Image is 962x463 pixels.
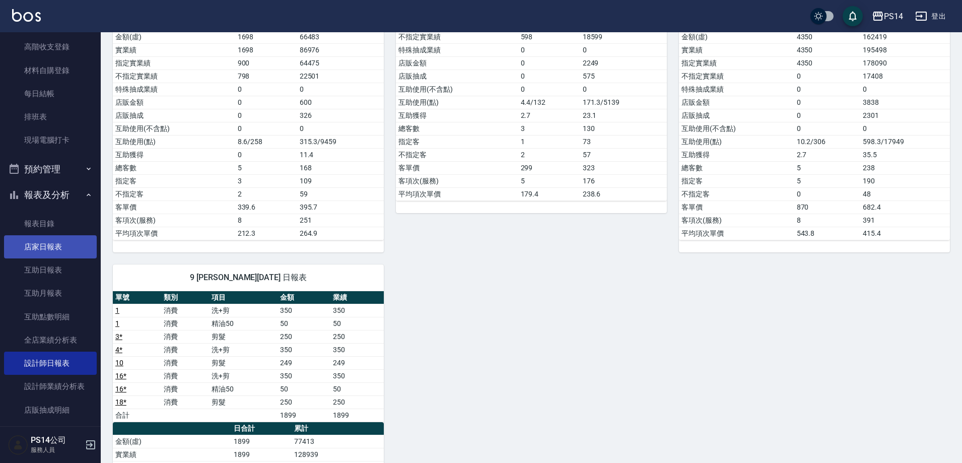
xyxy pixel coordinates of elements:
[113,56,235,70] td: 指定實業績
[292,422,384,435] th: 累計
[278,395,330,409] td: 250
[4,282,97,305] a: 互助月報表
[396,96,518,109] td: 互助使用(點)
[4,375,97,398] a: 設計師業績分析表
[794,109,860,122] td: 0
[297,83,384,96] td: 0
[396,148,518,161] td: 不指定客
[679,70,794,83] td: 不指定實業績
[209,356,278,369] td: 剪髮
[4,212,97,235] a: 報表目錄
[860,43,950,56] td: 195498
[518,96,580,109] td: 4.4/132
[297,30,384,43] td: 66483
[868,6,907,27] button: PS14
[161,304,210,317] td: 消費
[113,227,235,240] td: 平均項次單價
[235,43,297,56] td: 1698
[396,174,518,187] td: 客項次(服務)
[679,201,794,214] td: 客單價
[297,227,384,240] td: 264.9
[113,187,235,201] td: 不指定客
[278,291,330,304] th: 金額
[209,330,278,343] td: 剪髮
[161,317,210,330] td: 消費
[794,122,860,135] td: 0
[794,174,860,187] td: 5
[679,18,950,240] table: a dense table
[161,343,210,356] td: 消費
[396,187,518,201] td: 平均項次單價
[297,201,384,214] td: 395.7
[235,109,297,122] td: 0
[113,122,235,135] td: 互助使用(不含點)
[679,148,794,161] td: 互助獲得
[12,9,41,22] img: Logo
[679,56,794,70] td: 指定實業績
[4,352,97,375] a: 設計師日報表
[209,291,278,304] th: 項目
[278,369,330,382] td: 350
[580,56,667,70] td: 2249
[518,122,580,135] td: 3
[580,148,667,161] td: 57
[330,291,384,304] th: 業績
[679,135,794,148] td: 互助使用(點)
[794,56,860,70] td: 4350
[860,174,950,187] td: 190
[235,161,297,174] td: 5
[794,135,860,148] td: 10.2/306
[679,96,794,109] td: 店販金額
[292,448,384,461] td: 128939
[161,356,210,369] td: 消費
[278,330,330,343] td: 250
[794,214,860,227] td: 8
[860,148,950,161] td: 35.5
[794,83,860,96] td: 0
[396,83,518,96] td: 互助使用(不含點)
[580,30,667,43] td: 18599
[860,122,950,135] td: 0
[113,30,235,43] td: 金額(虛)
[518,56,580,70] td: 0
[860,227,950,240] td: 415.4
[231,422,291,435] th: 日合計
[161,330,210,343] td: 消費
[860,214,950,227] td: 391
[113,96,235,109] td: 店販金額
[396,135,518,148] td: 指定客
[235,83,297,96] td: 0
[209,317,278,330] td: 精油50
[580,174,667,187] td: 176
[113,291,384,422] table: a dense table
[235,56,297,70] td: 900
[113,83,235,96] td: 特殊抽成業績
[860,83,950,96] td: 0
[330,369,384,382] td: 350
[113,148,235,161] td: 互助獲得
[297,161,384,174] td: 168
[860,70,950,83] td: 17408
[231,435,291,448] td: 1899
[580,109,667,122] td: 23.1
[297,214,384,227] td: 251
[860,187,950,201] td: 48
[330,395,384,409] td: 250
[297,187,384,201] td: 59
[580,83,667,96] td: 0
[860,135,950,148] td: 598.3/17949
[209,304,278,317] td: 洗+剪
[292,435,384,448] td: 77413
[860,30,950,43] td: 162419
[4,182,97,208] button: 報表及分析
[209,395,278,409] td: 剪髮
[113,43,235,56] td: 實業績
[330,356,384,369] td: 249
[113,135,235,148] td: 互助使用(點)
[679,227,794,240] td: 平均項次單價
[518,70,580,83] td: 0
[580,187,667,201] td: 238.6
[679,83,794,96] td: 特殊抽成業績
[113,161,235,174] td: 總客數
[518,187,580,201] td: 179.4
